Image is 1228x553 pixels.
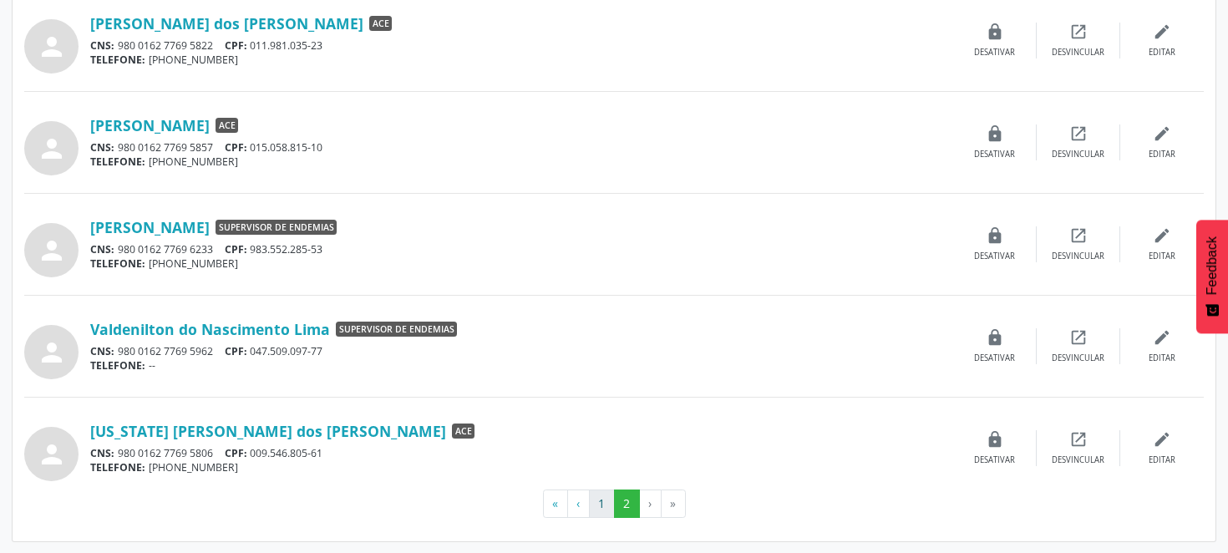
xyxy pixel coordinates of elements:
span: TELEFONE: [90,460,145,474]
span: Supervisor de Endemias [216,220,337,235]
span: TELEFONE: [90,256,145,271]
i: open_in_new [1069,328,1088,347]
ul: Pagination [24,490,1204,518]
i: person [37,337,67,368]
span: CNS: [90,242,114,256]
span: ACE [452,424,474,439]
div: 980 0162 7769 5962 047.509.097-77 [90,344,953,358]
i: lock [986,328,1004,347]
span: Feedback [1205,236,1220,295]
div: -- [90,358,953,373]
i: lock [986,226,1004,245]
span: CPF: [225,446,247,460]
span: CNS: [90,446,114,460]
div: [PHONE_NUMBER] [90,155,953,169]
a: [US_STATE] [PERSON_NAME] dos [PERSON_NAME] [90,422,446,440]
div: [PHONE_NUMBER] [90,460,953,474]
div: Desativar [974,47,1015,58]
span: CPF: [225,344,247,358]
span: TELEFONE: [90,53,145,67]
div: Editar [1149,251,1175,262]
div: Editar [1149,149,1175,160]
span: TELEFONE: [90,358,145,373]
a: Valdenilton do Nascimento Lima [90,320,330,338]
a: [PERSON_NAME] dos [PERSON_NAME] [90,14,363,33]
i: lock [986,23,1004,41]
i: person [37,236,67,266]
div: Desativar [974,149,1015,160]
button: Feedback - Mostrar pesquisa [1196,220,1228,333]
i: open_in_new [1069,124,1088,143]
div: Editar [1149,454,1175,466]
i: person [37,439,67,469]
i: edit [1153,124,1171,143]
div: Editar [1149,47,1175,58]
div: Desvincular [1052,251,1104,262]
div: Editar [1149,353,1175,364]
span: CPF: [225,140,247,155]
i: edit [1153,226,1171,245]
i: open_in_new [1069,23,1088,41]
span: CPF: [225,242,247,256]
i: edit [1153,328,1171,347]
div: Desativar [974,353,1015,364]
div: Desativar [974,251,1015,262]
i: lock [986,430,1004,449]
i: lock [986,124,1004,143]
button: Go to first page [543,490,568,518]
button: Go to page 1 [589,490,615,518]
span: CNS: [90,38,114,53]
i: edit [1153,23,1171,41]
span: CNS: [90,344,114,358]
div: [PHONE_NUMBER] [90,256,953,271]
button: Go to previous page [567,490,590,518]
div: Desativar [974,454,1015,466]
button: Go to page 2 [614,490,640,518]
span: CPF: [225,38,247,53]
i: open_in_new [1069,430,1088,449]
div: Desvincular [1052,454,1104,466]
div: [PHONE_NUMBER] [90,53,953,67]
a: [PERSON_NAME] [90,116,210,134]
div: Desvincular [1052,353,1104,364]
div: 980 0162 7769 6233 983.552.285-53 [90,242,953,256]
div: Desvincular [1052,149,1104,160]
div: Desvincular [1052,47,1104,58]
div: 980 0162 7769 5857 015.058.815-10 [90,140,953,155]
span: ACE [216,118,238,133]
i: edit [1153,430,1171,449]
a: [PERSON_NAME] [90,218,210,236]
span: ACE [369,16,392,31]
i: person [37,134,67,164]
div: 980 0162 7769 5806 009.546.805-61 [90,446,953,460]
span: TELEFONE: [90,155,145,169]
span: CNS: [90,140,114,155]
span: Supervisor de Endemias [336,322,457,337]
i: person [37,32,67,62]
i: open_in_new [1069,226,1088,245]
div: 980 0162 7769 5822 011.981.035-23 [90,38,953,53]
